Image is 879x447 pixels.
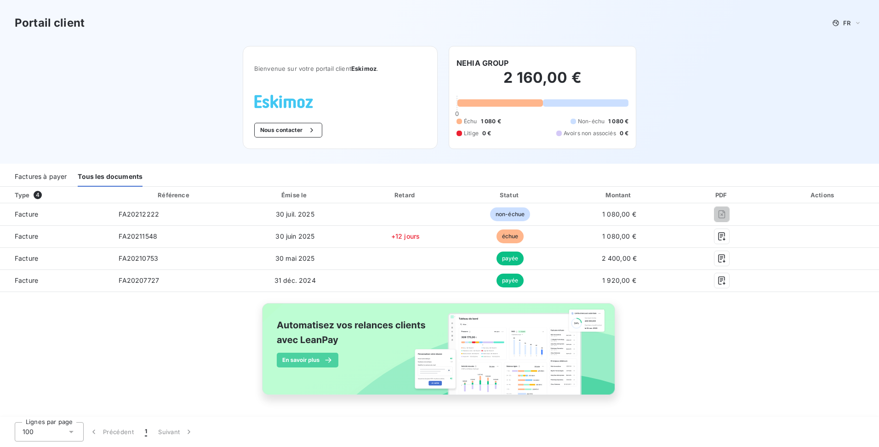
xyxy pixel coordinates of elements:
span: Non-échu [578,117,605,126]
span: +12 jours [391,232,420,240]
span: 31 déc. 2024 [274,276,316,284]
span: 0 [455,110,459,117]
div: Retard [354,190,457,200]
span: Bienvenue sur votre portail client . [254,65,426,72]
img: banner [254,298,625,411]
span: payée [497,274,524,287]
h3: Portail client [15,15,85,31]
h6: NEHIA GROUP [457,57,509,69]
span: 1 080 € [608,117,628,126]
span: 1 080 € [481,117,501,126]
span: FA20210753 [119,254,158,262]
span: Échu [464,117,477,126]
div: Émise le [240,190,351,200]
span: FR [843,19,850,27]
span: Facture [7,232,104,241]
div: PDF [679,190,765,200]
span: 1 [145,427,147,436]
span: FA20207727 [119,276,159,284]
span: Facture [7,276,104,285]
button: Nous contacter [254,123,322,138]
div: Montant [564,190,675,200]
h2: 2 160,00 € [457,69,628,96]
div: Référence [158,191,189,199]
div: Factures à payer [15,167,67,187]
span: payée [497,252,524,265]
span: Facture [7,254,104,263]
div: Type [9,190,109,200]
span: 30 juil. 2025 [276,210,314,218]
span: 0 € [620,129,628,138]
span: 4 [34,191,42,199]
div: Actions [769,190,877,200]
span: 0 € [482,129,491,138]
span: Facture [7,210,104,219]
button: Suivant [153,422,199,441]
span: 30 juin 2025 [275,232,314,240]
div: Tous les documents [78,167,143,187]
img: Company logo [254,95,313,108]
span: 100 [23,427,34,436]
span: 2 400,00 € [602,254,637,262]
span: FA20212222 [119,210,159,218]
button: 1 [139,422,153,441]
span: 1 080,00 € [602,210,636,218]
button: Précédent [84,422,139,441]
span: 1 920,00 € [602,276,636,284]
span: Avoirs non associés [564,129,616,138]
div: Statut [460,190,560,200]
span: 1 080,00 € [602,232,636,240]
span: Eskimoz [351,65,377,72]
span: non-échue [490,207,530,221]
span: 30 mai 2025 [275,254,315,262]
span: Litige [464,129,479,138]
span: échue [497,229,524,243]
span: FA20211548 [119,232,157,240]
